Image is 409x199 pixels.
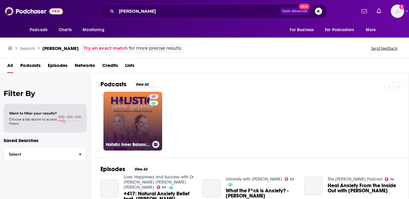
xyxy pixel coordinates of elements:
[20,61,41,73] a: Podcasts
[391,5,404,18] img: User Profile
[59,26,72,34] span: Charts
[282,10,307,13] span: Open Advanced
[325,26,354,34] span: For Podcasters
[362,24,384,36] button: open menu
[106,142,150,147] h3: Holistic Inner Balance: Natural Mental Health Podcast
[25,24,55,36] button: open menu
[30,26,47,34] span: Podcasts
[125,61,134,73] a: Lists
[359,6,369,16] a: Show notifications dropdown
[100,180,119,198] a: #417: Natural Anxiety Relief feat. Dr. Nicole Cain
[78,24,112,36] button: open menu
[321,24,363,36] button: open menu
[391,5,404,18] button: Show profile menu
[131,81,153,88] button: View All
[75,61,95,73] a: Networks
[328,183,399,193] span: Heal Anxiety From the Inside Out with [PERSON_NAME]
[299,4,310,9] span: New
[55,24,75,36] a: Charts
[152,94,156,100] span: 45
[280,8,310,15] button: Open AdvancedNew
[100,165,125,173] h2: Episodes
[390,178,394,181] span: 74
[116,6,280,16] input: Search podcasts, credits, & more...
[366,26,376,34] span: More
[7,61,13,73] a: All
[9,111,57,115] span: Want to filter your results?
[100,81,126,88] h2: Podcasts
[100,165,152,173] a: EpisodesView All
[328,177,382,182] a: The Thais Gibson Podcast
[4,89,87,98] h2: Filter By
[103,92,162,151] a: 45Holistic Inner Balance: Natural Mental Health Podcast
[149,94,158,99] a: 45
[162,186,166,189] span: 64
[226,188,297,198] span: What the F*ck is Anxiety? - [PERSON_NAME]
[83,26,104,34] span: Monitoring
[385,177,394,181] a: 74
[5,5,63,17] img: Podchaser - Follow, Share and Rate Podcasts
[48,61,67,73] a: Episodes
[374,6,384,16] a: Show notifications dropdown
[285,177,294,181] a: 57
[226,188,297,198] a: What the F*ck is Anxiety? - Dr. Nicole Cain
[328,183,399,193] a: Heal Anxiety From the Inside Out with Dr. Nicole Cain
[20,45,35,51] h3: Search
[399,5,404,9] svg: Add a profile image
[83,45,128,52] a: Try an exact match
[290,178,294,181] span: 57
[157,185,167,189] a: 64
[102,61,118,73] a: Credits
[130,166,152,173] button: View All
[304,177,323,195] a: Heal Anxiety From the Inside Out with Dr. Nicole Cain
[124,174,195,190] a: Love, Happiness and Success with Dr. Lisa Marie Bobby
[4,138,87,143] p: Saved Searches
[369,46,399,51] button: Send feedback
[391,5,404,18] span: Logged in as heidi.egloff
[4,148,87,161] button: Select
[42,45,79,51] h3: [PERSON_NAME]
[226,177,282,182] a: Unlonely with Dr. Jody Carrington
[9,117,57,126] span: Choose a tab above to access filters.
[100,81,153,88] a: PodcastsView All
[202,179,221,198] a: What the F*ck is Anxiety? - Dr. Nicole Cain
[290,26,314,34] span: For Business
[100,4,327,18] div: Search podcasts, credits, & more...
[286,24,321,36] button: open menu
[4,152,74,156] span: Select
[129,45,181,52] span: for more precise results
